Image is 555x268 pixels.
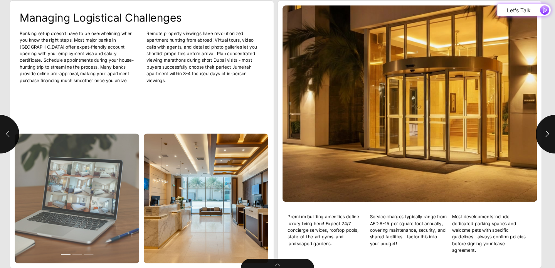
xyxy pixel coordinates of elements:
[15,133,139,263] div: Slideshow
[144,133,268,263] img: A modern Dubai bank branch interior with sleek marble counters, comfortable seating areas, and la...
[20,30,136,83] span: Banking setup doesn't have to be overwhelming when you know the right steps! Most major banks in ...
[20,10,264,25] h2: Managing Logistical Challenges
[146,30,263,83] span: Remote property viewings have revolutionized apartment hunting from abroad! Virtual tours, video ...
[288,213,365,247] span: Premium building amenities define luxury living here! Expect 24/7 concierge services, rooftop poo...
[497,4,551,16] button: Let's Talk
[507,7,531,13] span: Let's Talk
[452,213,529,253] span: Most developments include dedicated parking spaces and welcome pets with specific guidelines - al...
[370,213,447,247] span: Service charges typically range from AED 8-15 per square foot annually, covering maintenance, sec...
